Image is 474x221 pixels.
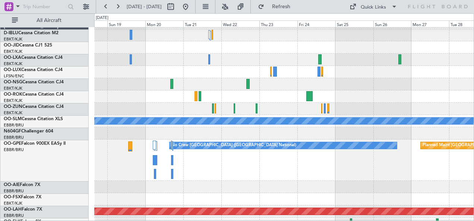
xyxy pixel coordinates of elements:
a: EBKT/KJK [4,110,22,116]
a: OO-AIEFalcon 7X [4,183,40,187]
a: EBKT/KJK [4,98,22,103]
span: All Aircraft [19,18,79,23]
a: EBBR/BRU [4,213,24,218]
div: [DATE] [96,15,108,21]
div: Mon 27 [411,20,449,27]
a: EBBR/BRU [4,135,24,140]
span: [DATE] - [DATE] [127,3,162,10]
a: OO-JIDCessna CJ1 525 [4,43,52,48]
span: OO-NSG [4,80,22,84]
a: OO-LUXCessna Citation CJ4 [4,68,63,72]
a: OO-GPEFalcon 900EX EASy II [4,141,66,146]
div: Fri 24 [297,20,335,27]
a: EBBR/BRU [4,147,24,153]
span: N604GF [4,129,21,134]
a: OO-LXACessna Citation CJ4 [4,55,63,60]
div: No Crew [GEOGRAPHIC_DATA] ([GEOGRAPHIC_DATA] National) [171,140,296,151]
div: Sun 26 [373,20,411,27]
a: OO-FSXFalcon 7X [4,195,41,199]
span: OO-FSX [4,195,21,199]
span: OO-SLM [4,117,22,121]
button: Refresh [255,1,299,13]
button: All Aircraft [8,15,81,26]
a: OO-NSGCessna Citation CJ4 [4,80,64,84]
div: Quick Links [361,4,386,11]
span: OO-ROK [4,92,22,97]
a: OO-ZUNCessna Citation CJ4 [4,105,64,109]
a: OO-LAHFalcon 7X [4,207,42,212]
input: Trip Number [23,1,66,12]
div: Sat 25 [335,20,373,27]
span: OO-JID [4,43,19,48]
div: Sun 19 [107,20,145,27]
a: D-IBLUCessna Citation M2 [4,31,59,35]
span: OO-LAH [4,207,22,212]
span: D-IBLU [4,31,18,35]
div: Thu 23 [259,20,297,27]
a: EBBR/BRU [4,188,24,194]
span: OO-AIE [4,183,20,187]
a: EBKT/KJK [4,86,22,91]
a: LFSN/ENC [4,73,24,79]
a: EBKT/KJK [4,61,22,67]
span: OO-GPE [4,141,21,146]
span: OO-LUX [4,68,21,72]
div: Wed 22 [221,20,259,27]
span: OO-LXA [4,55,21,60]
a: EBKT/KJK [4,36,22,42]
span: Refresh [266,4,297,9]
a: OO-SLMCessna Citation XLS [4,117,63,121]
a: EBKT/KJK [4,201,22,206]
a: N604GFChallenger 604 [4,129,53,134]
div: Tue 21 [183,20,221,27]
span: OO-ZUN [4,105,22,109]
button: Quick Links [346,1,401,13]
a: OO-ROKCessna Citation CJ4 [4,92,64,97]
a: EBBR/BRU [4,122,24,128]
div: Mon 20 [145,20,183,27]
a: EBKT/KJK [4,49,22,54]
